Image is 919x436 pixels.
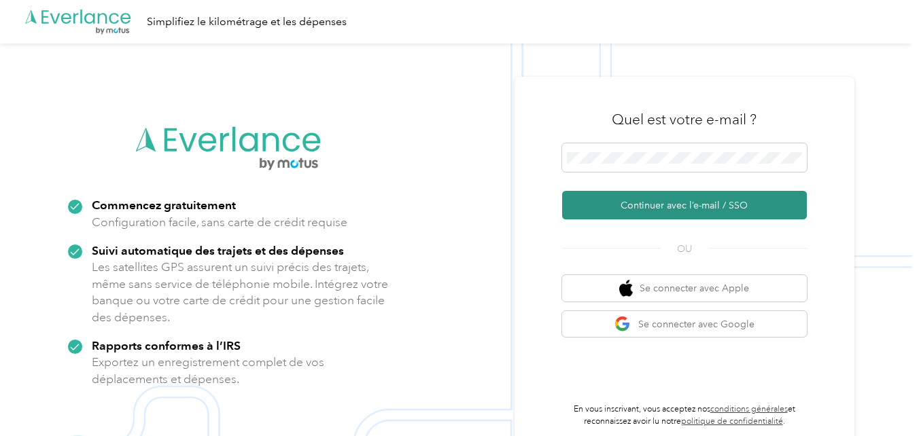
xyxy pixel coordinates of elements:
[612,110,757,129] h3: Quel est votre e-mail ?
[92,243,344,257] strong: Suivi automatique des trajets et des dépenses
[640,281,749,295] font: Se connecter avec Apple
[681,416,783,426] a: politique de confidentialité
[92,214,347,231] p: Configuration facile, sans carte de crédit requise
[562,311,807,338] button: Logo de GoogleSe connecter avec Google
[562,275,807,302] button: Logo AppleSe connecter avec Apple
[92,198,236,212] strong: Commencez gratuitement
[614,316,631,333] img: Logo de Google
[92,259,389,325] p: Les satellites GPS assurent un suivi précis des trajets, même sans service de téléphonie mobile. ...
[638,317,755,331] font: Se connecter avec Google
[92,338,241,352] strong: Rapports conformes à l’IRS
[92,354,389,387] p: Exportez un enregistrement complet de vos déplacements et dépenses.
[661,242,708,256] span: OU
[710,404,788,414] a: conditions générales
[562,403,807,427] p: En vous inscrivant, vous acceptez nos et reconnaissez avoir lu notre .
[147,14,347,31] div: Simplifiez le kilométrage et les dépenses
[619,280,633,297] img: Logo Apple
[562,191,807,219] button: Continuer avec l’e-mail / SSO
